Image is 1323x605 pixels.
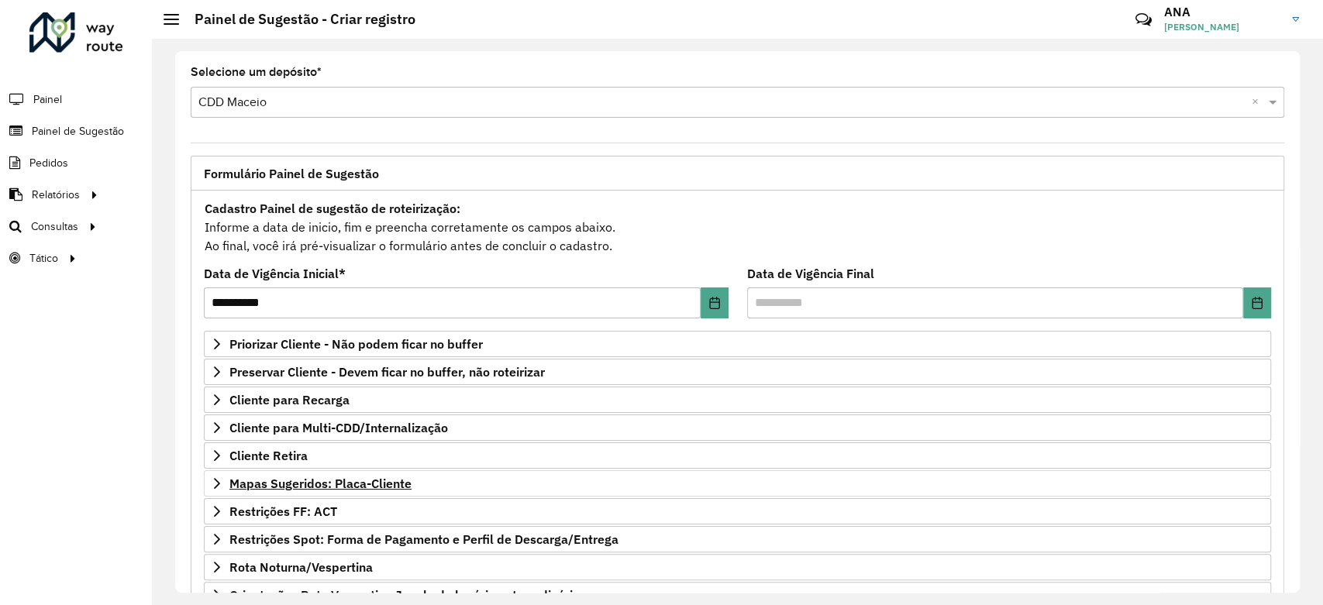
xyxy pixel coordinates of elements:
span: Cliente para Recarga [229,394,350,406]
span: Clear all [1252,93,1265,112]
span: Pedidos [29,155,68,171]
a: Priorizar Cliente - Não podem ficar no buffer [204,331,1271,357]
a: Rota Noturna/Vespertina [204,554,1271,580]
a: Restrições FF: ACT [204,498,1271,524]
a: Restrições Spot: Forma de Pagamento e Perfil de Descarga/Entrega [204,526,1271,552]
span: Orientações Rota Vespertina Janela de horário extraordinária [229,589,580,601]
button: Choose Date [701,287,729,318]
span: Cliente Retira [229,449,308,462]
span: Preservar Cliente - Devem ficar no buffer, não roteirizar [229,366,545,378]
span: Tático [29,250,58,266]
a: Mapas Sugeridos: Placa-Cliente [204,470,1271,497]
h3: ANA [1164,5,1280,19]
label: Data de Vigência Final [747,264,874,283]
span: Painel de Sugestão [32,123,124,139]
a: Preservar Cliente - Devem ficar no buffer, não roteirizar [204,359,1271,385]
span: Painel [33,91,62,108]
a: Cliente Retira [204,442,1271,469]
span: Consultas [31,218,78,235]
a: Cliente para Recarga [204,387,1271,413]
span: Cliente para Multi-CDD/Internalização [229,421,448,434]
span: Restrições Spot: Forma de Pagamento e Perfil de Descarga/Entrega [229,533,618,545]
span: [PERSON_NAME] [1164,20,1280,34]
span: Priorizar Cliente - Não podem ficar no buffer [229,338,483,350]
a: Cliente para Multi-CDD/Internalização [204,414,1271,441]
span: Formulário Painel de Sugestão [204,167,379,180]
strong: Cadastro Painel de sugestão de roteirização: [205,201,460,216]
div: Informe a data de inicio, fim e preencha corretamente os campos abaixo. Ao final, você irá pré-vi... [204,198,1271,256]
label: Selecione um depósito [191,63,322,81]
span: Rota Noturna/Vespertina [229,561,373,573]
span: Mapas Sugeridos: Placa-Cliente [229,477,412,490]
button: Choose Date [1243,287,1271,318]
label: Data de Vigência Inicial [204,264,346,283]
span: Relatórios [32,187,80,203]
span: Restrições FF: ACT [229,505,337,517]
h2: Painel de Sugestão - Criar registro [179,11,415,28]
a: Contato Rápido [1127,3,1160,36]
